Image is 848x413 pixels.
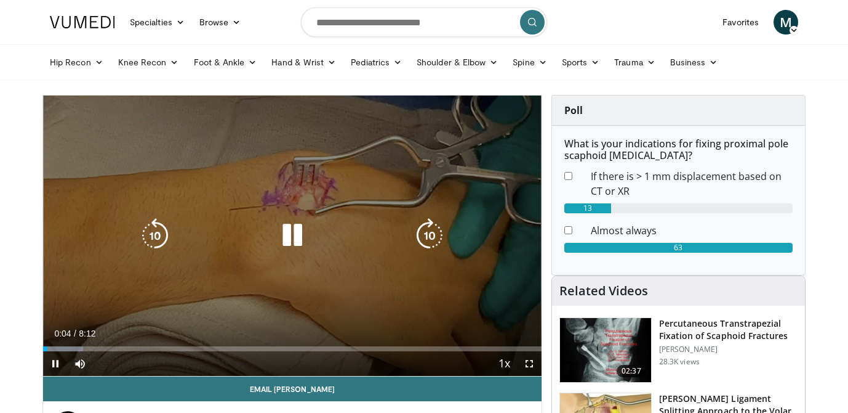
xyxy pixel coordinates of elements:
a: Specialties [122,10,192,35]
a: Email [PERSON_NAME] [43,377,542,401]
div: Progress Bar [43,346,542,351]
a: Shoulder & Elbow [409,50,505,75]
strong: Poll [564,104,583,117]
a: Knee Recon [111,50,186,75]
a: Foot & Ankle [186,50,265,75]
span: 02:37 [617,365,646,377]
a: Spine [505,50,554,75]
a: Hip Recon [42,50,111,75]
p: [PERSON_NAME] [659,345,798,354]
h4: Related Videos [559,284,648,298]
dd: If there is > 1 mm displacement based on CT or XR [582,169,802,198]
a: Sports [554,50,607,75]
dd: Almost always [582,223,802,238]
video-js: Video Player [43,96,542,377]
img: VuMedi Logo [50,16,115,28]
a: Hand & Wrist [264,50,343,75]
button: Mute [68,351,92,376]
div: 13 [564,203,612,213]
a: 02:37 Percutaneous Transtrapezial Fixation of Scaphoid Fractures [PERSON_NAME] 28.3K views [559,317,798,383]
button: Playback Rate [492,351,517,376]
p: 28.3K views [659,357,700,367]
a: Trauma [607,50,663,75]
span: 8:12 [79,329,95,338]
a: Browse [192,10,249,35]
h6: What is your indications for fixing proximal pole scaphoid [MEDICAL_DATA]? [564,138,793,162]
a: Favorites [715,10,766,35]
span: 0:04 [54,329,71,338]
button: Fullscreen [517,351,542,376]
span: / [74,329,76,338]
a: M [774,10,798,35]
h3: Percutaneous Transtrapezial Fixation of Scaphoid Fractures [659,317,798,342]
button: Pause [43,351,68,376]
img: 2014-03-03_14-55-02.png.150x105_q85_crop-smart_upscale.png [560,318,651,382]
div: 63 [564,243,793,253]
a: Pediatrics [343,50,409,75]
a: Business [663,50,726,75]
input: Search topics, interventions [301,7,547,37]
